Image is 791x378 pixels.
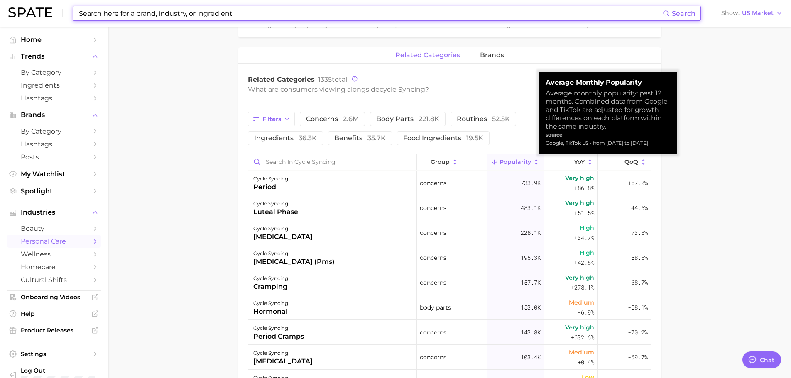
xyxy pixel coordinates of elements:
span: beauty [21,224,87,232]
span: concerns [420,228,446,238]
span: QoQ [624,159,638,165]
div: [MEDICAL_DATA] (pms) [253,257,335,267]
span: 7.0m [245,21,260,29]
span: +42.6% [574,258,594,268]
div: period [253,182,288,192]
div: What are consumers viewing alongside ? [248,84,597,95]
div: cycle syncing [253,348,313,358]
span: 103.4k [521,352,541,362]
span: Industries [21,209,87,216]
button: Brands [7,109,101,121]
span: Product Releases [21,327,87,334]
abbr: popularity index [473,21,486,29]
span: monthly popularity [260,21,329,29]
span: total [318,76,347,83]
span: Very high [565,173,594,183]
span: body parts [420,302,451,312]
a: by Category [7,125,101,138]
span: 196.3k [521,253,541,263]
span: Settings [21,350,87,358]
button: cycle syncinghormonalbody parts153.0kMedium-6.9%-58.1% [248,295,651,320]
input: Search here for a brand, industry, or ingredient [78,6,663,20]
span: personal care [21,237,87,245]
button: cycle syncing[MEDICAL_DATA]concerns103.4kMedium+0.4%-69.7% [248,345,651,370]
a: Settings [7,348,101,360]
span: predicted growth [578,21,643,29]
span: concerns [420,253,446,263]
span: ingredients [254,135,317,141]
span: 143.8k [521,327,541,337]
span: concerns [420,278,446,288]
span: Popularity [500,159,531,165]
span: US Market [742,11,774,15]
div: [MEDICAL_DATA] [253,356,313,366]
strong: source [546,132,563,138]
span: Trends [21,53,87,60]
span: Spotlight [21,187,87,195]
button: Industries [7,206,101,219]
button: Trends [7,50,101,63]
span: 52.5k [492,115,510,123]
span: 228.1k [521,228,541,238]
a: Onboarding Videos [7,291,101,303]
span: related categories [395,51,460,59]
span: 221.8k [419,115,439,123]
span: High [580,223,594,233]
span: +0.4% [578,357,594,367]
button: Popularity [487,154,544,170]
span: +86.8% [574,183,594,193]
span: +51.5% [574,208,594,218]
a: beauty [7,222,101,235]
span: by Category [21,68,87,76]
abbr: popularity index [578,21,591,29]
span: Hashtags [21,94,87,102]
input: Search in cycle syncing [248,154,416,170]
button: QoQ [598,154,651,170]
span: Very high [565,322,594,332]
span: Ingredients [21,81,87,89]
div: cycle syncing [253,298,288,308]
button: group [417,154,487,170]
span: 1335 [318,76,332,83]
a: Help [7,307,101,320]
span: High [580,248,594,258]
span: 733.9k [521,178,541,188]
span: 153.0k [521,302,541,312]
span: YoY [574,159,585,165]
a: personal care [7,235,101,248]
div: cycle syncing [253,174,288,184]
span: body parts [376,116,439,122]
button: cycle syncing[MEDICAL_DATA] (pms)concerns196.3kHigh+42.6%-58.8% [248,245,651,270]
span: concerns [306,116,359,122]
a: homecare [7,261,101,273]
div: luteal phase [253,207,298,217]
span: -6.9% [578,307,594,317]
button: cycle syncingcrampingconcerns157.7kVery high+278.1%-68.7% [248,270,651,295]
div: cycle syncing [253,199,298,209]
span: Home [21,36,87,44]
span: Very high [565,273,594,283]
div: Google, TikTok US - from [DATE] to [DATE] [546,139,670,147]
div: cycle syncing [253,273,288,283]
span: -73.8% [628,228,648,238]
a: cultural shifts [7,273,101,286]
strong: Average Monthly Popularity [546,78,670,87]
button: Filters [248,112,295,126]
span: concerns [420,352,446,362]
span: homecare [21,263,87,271]
button: cycle syncingluteal phaseconcerns483.1kVery high+51.5%-44.6% [248,195,651,220]
a: Hashtags [7,92,101,105]
span: Show [721,11,740,15]
a: Hashtags [7,138,101,151]
span: Medium [569,298,594,307]
div: period cramps [253,332,304,341]
span: cultural shifts [21,276,87,284]
span: brands [480,51,504,59]
div: hormonal [253,307,288,317]
span: 35.7k [367,134,386,142]
span: Log Out [21,367,105,374]
span: group [431,159,450,165]
a: by Category [7,66,101,79]
span: +57.0% [628,178,648,188]
button: cycle syncingperiodconcerns733.9kVery high+86.8%+57.0% [248,171,651,195]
